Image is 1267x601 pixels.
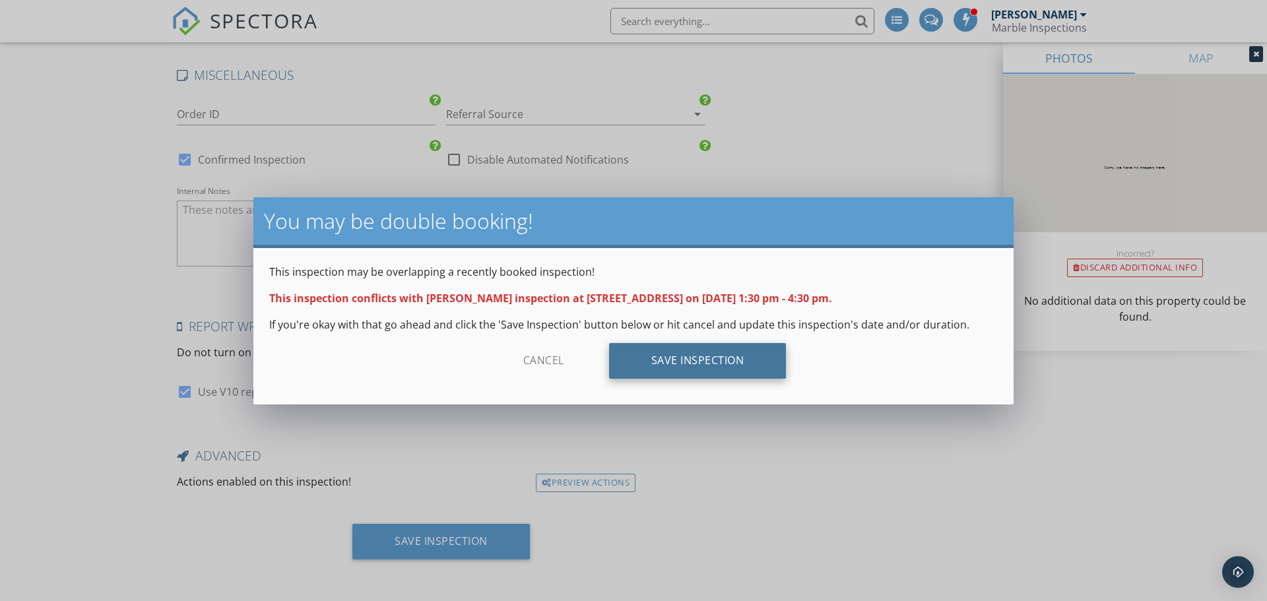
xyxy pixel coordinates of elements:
p: If you're okay with that go ahead and click the 'Save Inspection' button below or hit cancel and ... [269,317,998,332]
h2: You may be double booking! [264,208,1003,234]
p: This inspection may be overlapping a recently booked inspection! [269,264,998,280]
div: Open Intercom Messenger [1222,556,1254,588]
div: Cancel [481,343,606,379]
div: Save Inspection [609,343,787,379]
strong: This inspection conflicts with [PERSON_NAME] inspection at [STREET_ADDRESS] on [DATE] 1:30 pm - 4... [269,291,832,305]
